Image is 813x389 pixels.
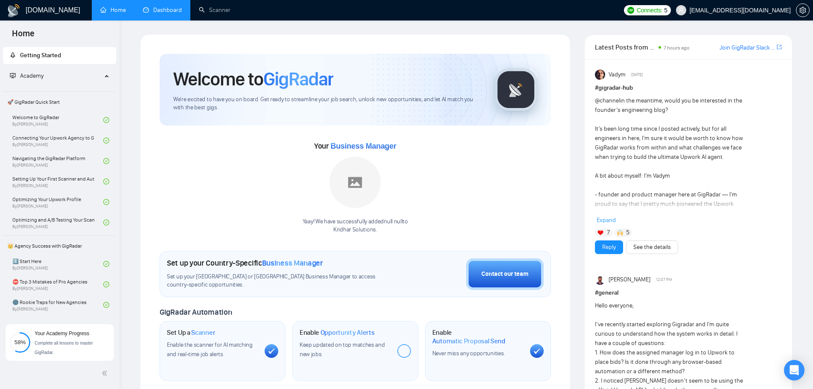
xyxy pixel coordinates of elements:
span: fund-projection-screen [10,73,16,79]
span: export [777,44,782,50]
span: check-circle [103,117,109,123]
span: check-circle [103,137,109,143]
a: Welcome to GigRadarBy[PERSON_NAME] [12,111,103,129]
a: 1️⃣ Start HereBy[PERSON_NAME] [12,254,103,273]
span: @channel [595,97,620,104]
span: Academy [10,72,44,79]
button: setting [796,3,810,17]
span: check-circle [103,178,109,184]
span: We're excited to have you on board. Get ready to streamline your job search, unlock new opportuni... [173,96,481,112]
span: Latest Posts from the GigRadar Community [595,42,656,53]
div: Yaay! We have successfully added null null to [303,218,408,234]
span: Automatic Proposal Send [432,337,505,345]
span: 7 hours ago [664,45,690,51]
img: upwork-logo.png [627,7,634,14]
span: Keep updated on top matches and new jobs. [300,341,385,358]
span: rocket [10,52,16,58]
span: double-left [102,369,110,377]
img: ❤️ [597,230,603,236]
h1: # gigradar-hub [595,83,782,93]
h1: Set up your Country-Specific [167,258,323,268]
a: Optimizing and A/B Testing Your Scanner for Better ResultsBy[PERSON_NAME] [12,213,103,232]
h1: Enable [300,328,375,337]
span: Getting Started [20,52,61,59]
a: Setting Up Your First Scanner and Auto-BidderBy[PERSON_NAME] [12,172,103,191]
span: Connects: [637,6,662,15]
a: Join GigRadar Slack Community [720,43,775,53]
span: GigRadar [263,67,333,91]
span: Expand [597,216,616,224]
span: 5 [626,228,629,237]
img: Preet Patel [595,275,605,285]
img: logo [7,4,20,18]
img: gigradar-logo.png [495,68,537,111]
a: ⛔ Top 3 Mistakes of Pro AgenciesBy[PERSON_NAME] [12,275,103,294]
a: 🌚 Rookie Traps for New AgenciesBy[PERSON_NAME] [12,295,103,314]
h1: Set Up a [167,328,215,337]
span: 12:07 PM [656,276,672,284]
li: Getting Started [3,47,116,64]
span: Set up your [GEOGRAPHIC_DATA] or [GEOGRAPHIC_DATA] Business Manager to access country-specific op... [167,273,393,289]
button: See the details [626,240,678,254]
span: Academy [20,72,44,79]
span: 7 [607,228,610,237]
span: check-circle [103,302,109,308]
button: Contact our team [466,258,544,290]
span: 🚀 GigRadar Quick Start [4,94,115,111]
a: Navigating the GigRadar PlatformBy[PERSON_NAME] [12,152,103,170]
a: export [777,43,782,51]
span: Home [5,27,41,45]
a: Connecting Your Upwork Agency to GigRadarBy[PERSON_NAME] [12,131,103,150]
span: Enable the scanner for AI matching and real-time job alerts. [167,341,253,358]
span: Your Academy Progress [35,331,89,336]
h1: Enable [432,328,523,345]
span: Complete all lessons to master GigRadar. [35,341,93,355]
h1: # general [595,288,782,298]
span: user [678,7,684,13]
img: placeholder.png [329,157,381,208]
div: Open Intercom Messenger [784,360,804,380]
span: Never miss any opportunities. [432,350,505,357]
span: check-circle [103,158,109,164]
span: [PERSON_NAME] [609,275,650,284]
span: check-circle [103,261,109,267]
a: Reply [602,243,616,252]
span: [DATE] [631,71,643,79]
span: Business Manager [330,142,396,150]
h1: Welcome to [173,67,333,91]
span: Scanner [191,328,215,337]
span: Vadym [609,70,626,79]
div: in the meantime, would you be interested in the founder’s engineering blog? It’s been long time s... [595,96,745,340]
span: Business Manager [262,258,323,268]
p: Kridhar Solutions . [303,226,408,234]
span: check-circle [103,219,109,225]
span: Opportunity Alerts [321,328,375,337]
span: GigRadar Automation [160,307,232,317]
img: 🙌 [617,230,623,236]
a: See the details [633,243,671,252]
a: searchScanner [199,6,230,14]
div: Contact our team [481,269,528,279]
span: 👑 Agency Success with GigRadar [4,237,115,254]
a: dashboardDashboard [143,6,182,14]
a: Optimizing Your Upwork ProfileBy[PERSON_NAME] [12,193,103,211]
a: homeHome [100,6,126,14]
span: Your [314,141,396,151]
span: 58% [10,339,30,345]
button: Reply [595,240,623,254]
a: setting [796,7,810,14]
span: check-circle [103,281,109,287]
img: Vadym [595,70,605,80]
span: check-circle [103,199,109,205]
span: 5 [664,6,667,15]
